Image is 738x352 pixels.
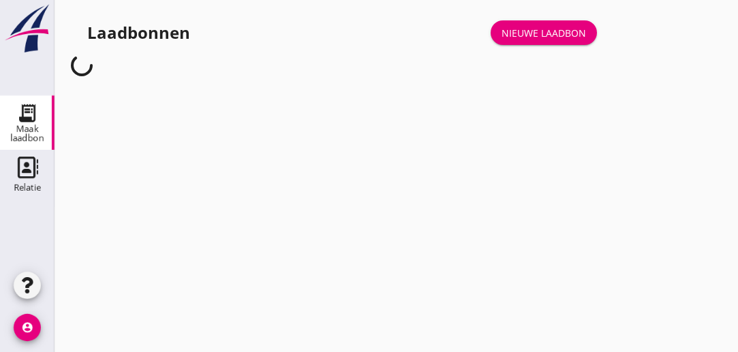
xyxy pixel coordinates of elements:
div: Laadbonnen [87,22,190,44]
div: Relatie [14,183,41,192]
img: logo-small.a267ee39.svg [3,3,52,54]
div: Nieuwe laadbon [502,26,586,40]
a: Nieuwe laadbon [491,20,597,45]
i: account_circle [14,314,41,341]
